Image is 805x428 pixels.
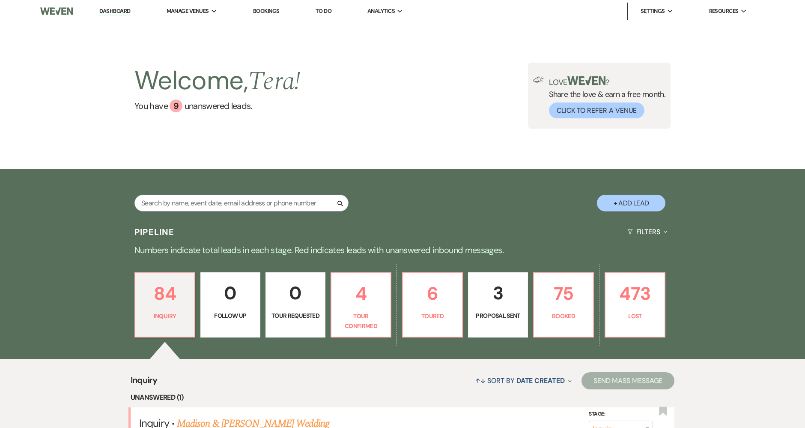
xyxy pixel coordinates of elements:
[533,76,544,83] img: loud-speaker-illustration.svg
[99,7,130,15] a: Dashboard
[408,279,457,308] p: 6
[475,376,486,385] span: ↑↓
[167,7,209,15] span: Manage Venues
[140,279,189,308] p: 84
[170,99,182,112] div: 9
[134,226,175,238] h3: Pipeline
[597,195,665,211] button: + Add Lead
[539,279,588,308] p: 75
[549,102,644,118] button: Click to Refer a Venue
[131,374,158,392] span: Inquiry
[605,272,665,338] a: 473Lost
[253,7,280,15] a: Bookings
[200,272,260,338] a: 0Follow Up
[248,62,301,101] span: Tera !
[131,392,675,403] li: Unanswered (1)
[134,195,349,211] input: Search by name, event date, email address or phone number
[472,369,575,392] button: Sort By Date Created
[337,279,385,308] p: 4
[709,7,739,15] span: Resources
[271,311,320,320] p: Tour Requested
[581,372,675,389] button: Send Mass Message
[589,410,653,419] label: Stage:
[337,311,385,331] p: Tour Confirmed
[206,311,255,320] p: Follow Up
[539,311,588,321] p: Booked
[367,7,395,15] span: Analytics
[134,99,301,112] a: You have 9 unanswered leads.
[40,2,73,20] img: Weven Logo
[641,7,665,15] span: Settings
[549,76,665,86] p: Love ?
[474,311,522,320] p: Proposal Sent
[402,272,463,338] a: 6Toured
[134,63,301,99] h2: Welcome,
[134,272,195,338] a: 84Inquiry
[474,279,522,307] p: 3
[265,272,325,338] a: 0Tour Requested
[544,76,665,118] div: Share the love & earn a free month.
[516,376,565,385] span: Date Created
[611,311,659,321] p: Lost
[567,76,605,85] img: weven-logo-green.svg
[206,279,255,307] p: 0
[408,311,457,321] p: Toured
[611,279,659,308] p: 473
[331,272,391,338] a: 4Tour Confirmed
[624,220,671,243] button: Filters
[468,272,528,338] a: 3Proposal Sent
[140,311,189,321] p: Inquiry
[94,243,711,257] p: Numbers indicate total leads in each stage. Red indicates leads with unanswered inbound messages.
[271,279,320,307] p: 0
[533,272,594,338] a: 75Booked
[316,7,331,15] a: To Do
